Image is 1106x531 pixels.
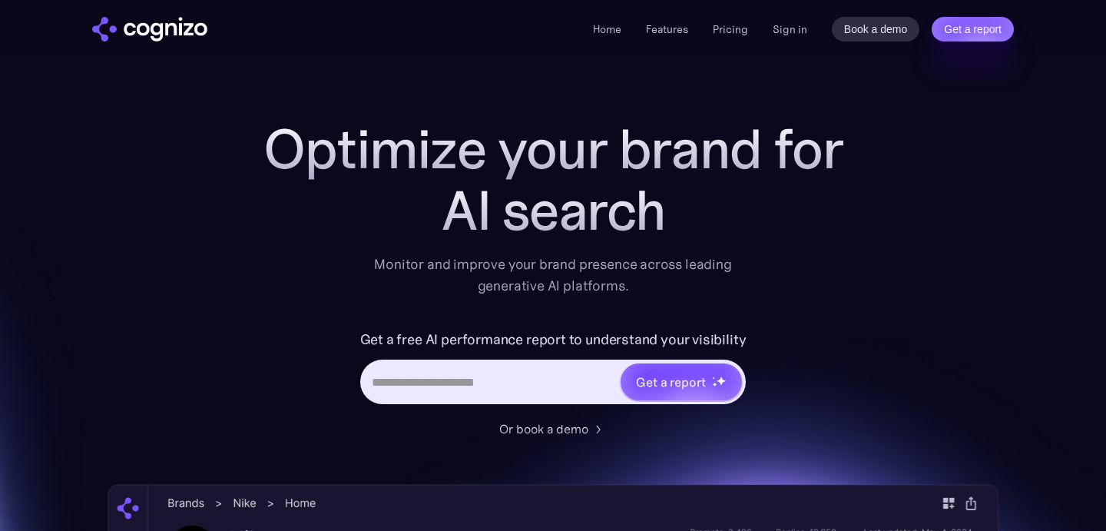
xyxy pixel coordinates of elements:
[92,17,207,41] img: cognizo logo
[360,327,747,412] form: Hero URL Input Form
[773,20,807,38] a: Sign in
[593,22,621,36] a: Home
[713,22,748,36] a: Pricing
[646,22,688,36] a: Features
[246,180,860,241] div: AI search
[712,382,717,387] img: star
[832,17,920,41] a: Book a demo
[932,17,1014,41] a: Get a report
[712,377,714,379] img: star
[92,17,207,41] a: home
[499,420,588,438] div: Or book a demo
[246,118,860,180] h1: Optimize your brand for
[619,362,743,402] a: Get a reportstarstarstar
[360,327,747,352] label: Get a free AI performance report to understand your visibility
[364,254,742,297] div: Monitor and improve your brand presence across leading generative AI platforms.
[716,376,726,386] img: star
[499,420,607,438] a: Or book a demo
[636,373,705,391] div: Get a report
